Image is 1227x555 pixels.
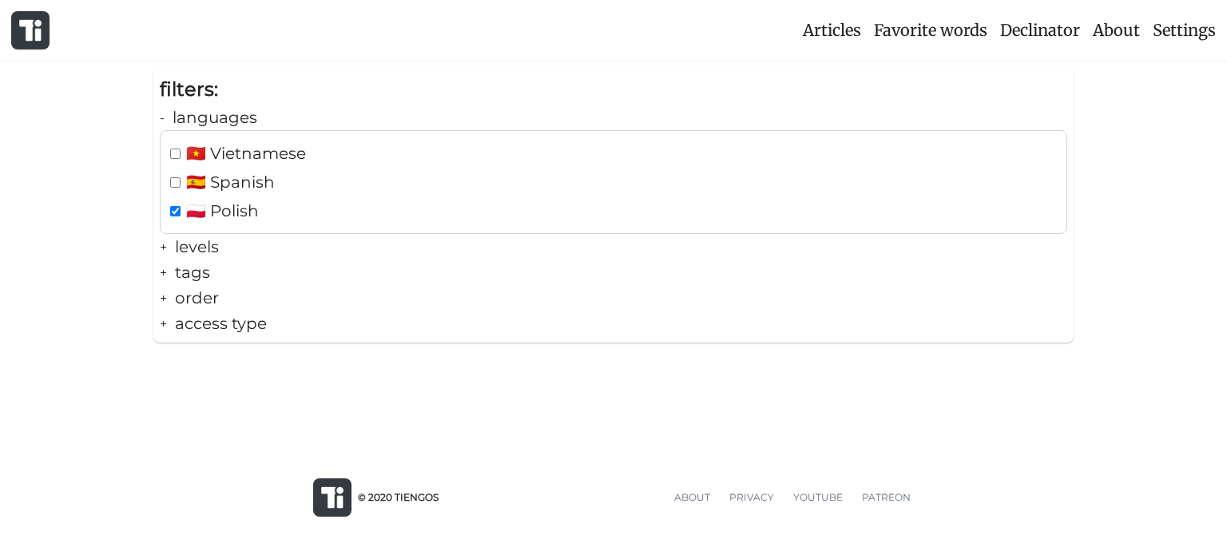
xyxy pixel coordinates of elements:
img: logo [19,19,42,42]
span: 🇵🇱 Polish [186,198,259,224]
span: YOUTUBE [793,491,843,503]
b: + [160,265,167,280]
div: filters: [160,74,1067,105]
a: PRIVACY [720,490,784,505]
span: Declinator [1000,20,1080,40]
a: PATREON [852,490,920,505]
span: © 2020 TIENGOS [358,490,439,505]
a: YOUTUBE [784,490,852,505]
span: Articles [803,20,861,40]
div: languages [160,105,1067,130]
b: + [160,291,167,306]
span: Favorite words [874,20,987,40]
div: access type [160,311,1067,336]
img: logo [321,486,343,509]
span: PATREON [862,491,911,503]
a: logo [5,5,56,56]
b: + [160,240,167,255]
div: tags [160,260,1067,285]
span: PRIVACY [729,491,774,503]
span: 🇻🇳 Vietnamese [186,141,306,166]
a: ABOUT [665,490,720,505]
b: - [160,110,165,125]
span: 🇪🇸 Spanish [186,169,275,195]
div: levels [160,234,1067,260]
span: ABOUT [674,491,710,503]
span: Settings [1153,20,1216,40]
div: order [160,285,1067,311]
span: About [1093,20,1140,40]
b: + [160,316,167,331]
